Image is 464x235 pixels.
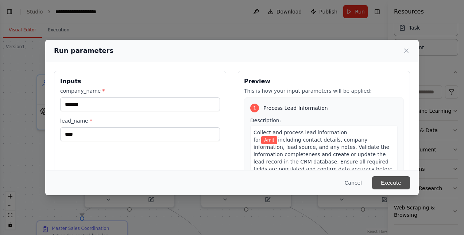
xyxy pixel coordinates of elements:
[372,176,410,189] button: Execute
[250,117,281,123] span: Description:
[254,130,347,143] span: Collect and process lead information for
[250,104,259,112] div: 1
[60,117,220,124] label: lead_name
[244,77,404,86] h3: Preview
[339,176,368,189] button: Cancel
[60,77,220,86] h3: Inputs
[254,137,393,179] span: including contact details, company information, lead source, and any notes. Validate the informat...
[261,136,277,144] span: Variable: lead_name
[263,104,328,112] span: Process Lead Information
[60,87,220,95] label: company_name
[244,87,404,95] p: This is how your input parameters will be applied:
[54,46,113,56] h2: Run parameters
